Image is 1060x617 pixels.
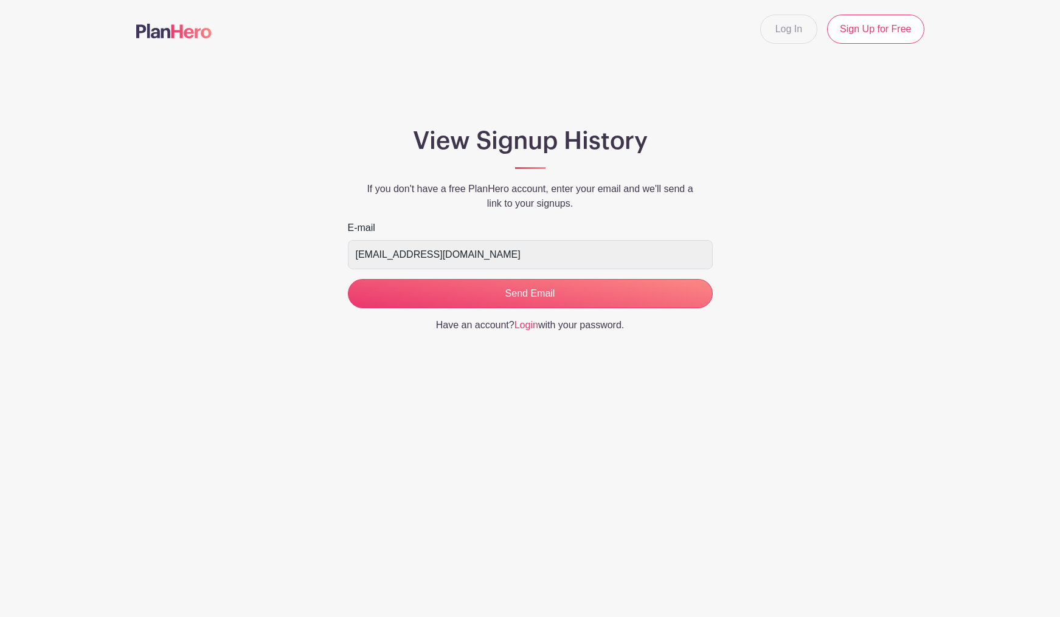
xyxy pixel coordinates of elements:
[348,126,713,156] h1: View Signup History
[348,240,713,269] input: e.g. julie@eventco.com
[514,320,538,330] a: Login
[348,279,713,308] input: Send Email
[348,182,713,211] p: If you don't have a free PlanHero account, enter your email and we'll send a link to your signups.
[136,24,212,38] img: logo-507f7623f17ff9eddc593b1ce0a138ce2505c220e1c5a4e2b4648c50719b7d32.svg
[348,221,375,235] label: E-mail
[348,318,713,333] p: Have an account? with your password.
[827,15,924,44] a: Sign Up for Free
[760,15,817,44] a: Log In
